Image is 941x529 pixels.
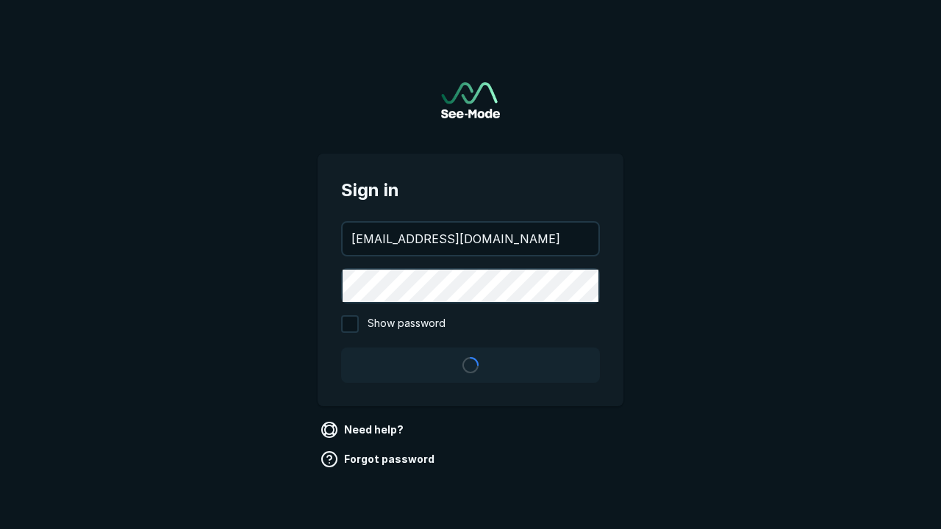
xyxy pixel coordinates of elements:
span: Sign in [341,177,600,204]
a: Need help? [318,418,409,442]
a: Go to sign in [441,82,500,118]
img: See-Mode Logo [441,82,500,118]
span: Show password [368,315,446,333]
a: Forgot password [318,447,440,471]
input: your@email.com [343,223,598,255]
